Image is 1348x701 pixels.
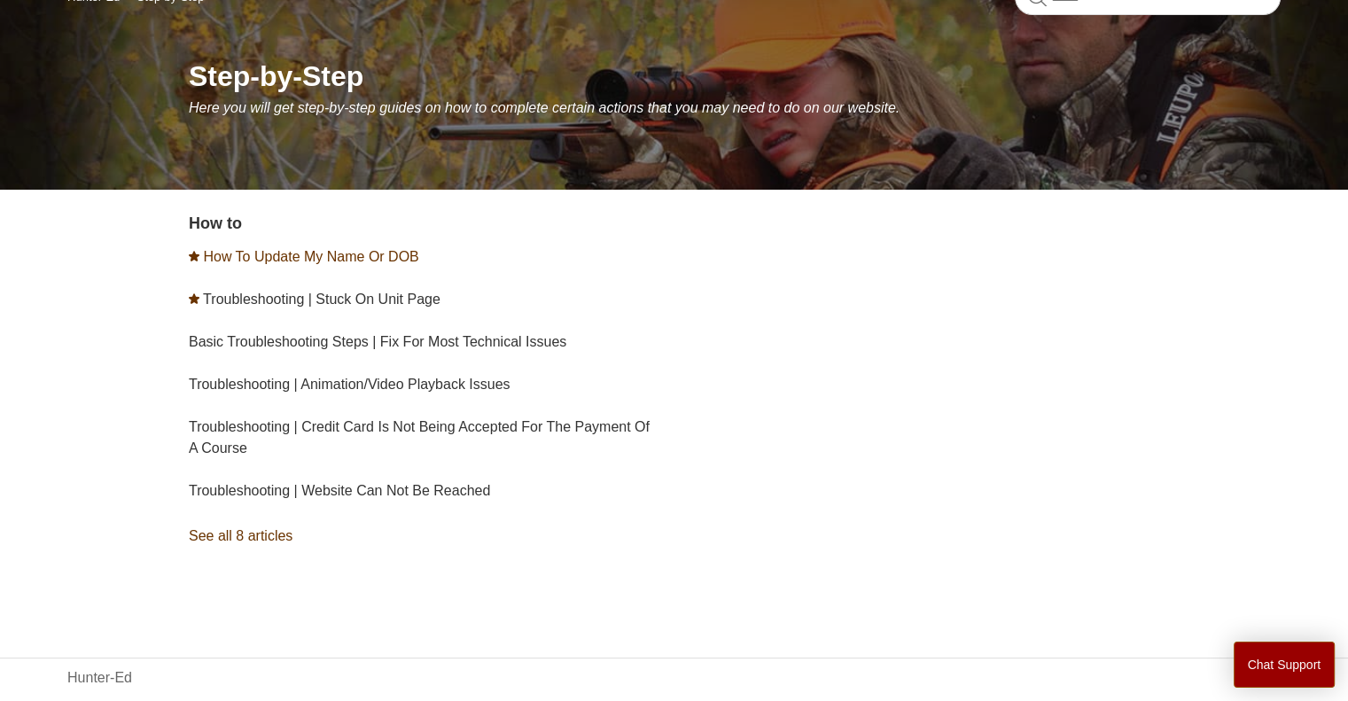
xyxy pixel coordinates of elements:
h1: Step-by-Step [189,55,1281,97]
svg: Promoted article [189,293,199,304]
p: Here you will get step-by-step guides on how to complete certain actions that you may need to do ... [189,97,1281,119]
a: Troubleshooting | Credit Card Is Not Being Accepted For The Payment Of A Course [189,419,650,456]
a: Basic Troubleshooting Steps | Fix For Most Technical Issues [189,334,566,349]
svg: Promoted article [189,251,199,261]
a: Troubleshooting | Animation/Video Playback Issues [189,377,510,392]
a: How To Update My Name Or DOB [203,249,418,264]
a: Troubleshooting | Stuck On Unit Page [203,292,440,307]
a: How to [189,214,242,232]
a: See all 8 articles [189,512,680,560]
a: Hunter-Ed [67,667,132,689]
button: Chat Support [1234,642,1336,688]
a: Troubleshooting | Website Can Not Be Reached [189,483,490,498]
